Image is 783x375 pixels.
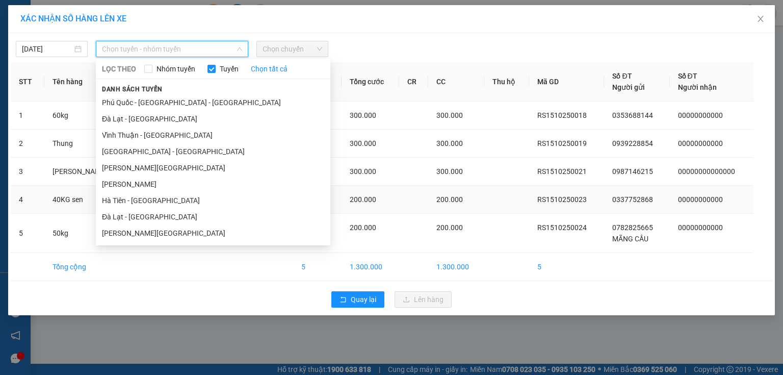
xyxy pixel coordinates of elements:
[96,176,330,192] li: [PERSON_NAME]
[102,63,136,74] span: LỌC THEO
[436,139,463,147] span: 300.000
[20,14,126,23] span: XÁC NHẬN SỐ HÀNG LÊN XE
[678,167,735,176] span: 00000000000000
[22,43,72,55] input: 15/10/2025
[428,62,484,102] th: CC
[678,195,723,204] span: 00000000000
[96,127,330,143] li: Vĩnh Thuận - [GEOGRAPHIC_DATA]
[342,62,399,102] th: Tổng cước
[436,223,463,232] span: 200.000
[96,225,330,241] li: [PERSON_NAME][GEOGRAPHIC_DATA]
[612,195,653,204] span: 0337752868
[340,296,347,304] span: rollback
[11,158,44,186] td: 3
[612,72,632,80] span: Số ĐT
[678,72,697,80] span: Số ĐT
[395,291,452,308] button: uploadLên hàng
[678,111,723,119] span: 00000000000
[612,223,653,232] span: 0782825665
[96,192,330,209] li: Hà Tiên - [GEOGRAPHIC_DATA]
[11,62,44,102] th: STT
[350,195,376,204] span: 200.000
[96,94,330,111] li: Phú Quốc - [GEOGRAPHIC_DATA] - [GEOGRAPHIC_DATA]
[350,223,376,232] span: 200.000
[350,167,376,176] span: 300.000
[251,63,288,74] a: Chọn tất cả
[342,253,399,281] td: 1.300.000
[678,139,723,147] span: 00000000000
[96,85,169,94] span: Danh sách tuyến
[612,235,648,243] span: MÃNG CẦU
[293,253,342,281] td: 5
[756,15,765,23] span: close
[96,143,330,160] li: [GEOGRAPHIC_DATA] - [GEOGRAPHIC_DATA]
[44,62,125,102] th: Tên hàng
[216,63,243,74] span: Tuyến
[537,167,587,176] span: RS1510250021
[612,111,653,119] span: 0353688144
[44,158,125,186] td: [PERSON_NAME]
[612,139,653,147] span: 0939228854
[537,111,587,119] span: RS1510250018
[428,253,484,281] td: 1.300.000
[11,214,44,253] td: 5
[537,139,587,147] span: RS1510250019
[96,209,330,225] li: Đà Lạt - [GEOGRAPHIC_DATA]
[436,195,463,204] span: 200.000
[152,63,199,74] span: Nhóm tuyến
[484,62,529,102] th: Thu hộ
[350,139,376,147] span: 300.000
[96,111,330,127] li: Đà Lạt - [GEOGRAPHIC_DATA]
[529,62,605,102] th: Mã GD
[96,160,330,176] li: [PERSON_NAME][GEOGRAPHIC_DATA]
[612,167,653,176] span: 0987146215
[11,102,44,130] td: 1
[350,111,376,119] span: 300.000
[102,41,242,57] span: Chọn tuyến - nhóm tuyến
[11,186,44,214] td: 4
[44,253,125,281] td: Tổng cộng
[436,167,463,176] span: 300.000
[529,253,605,281] td: 5
[263,41,322,57] span: Chọn chuyến
[237,46,243,52] span: down
[44,102,125,130] td: 60kg
[44,186,125,214] td: 40KG sen
[678,83,717,91] span: Người nhận
[612,83,645,91] span: Người gửi
[44,130,125,158] td: Thung
[746,5,775,34] button: Close
[399,62,428,102] th: CR
[537,223,587,232] span: RS1510250024
[11,130,44,158] td: 2
[44,214,125,253] td: 50kg
[537,195,587,204] span: RS1510250023
[436,111,463,119] span: 300.000
[351,294,376,305] span: Quay lại
[331,291,384,308] button: rollbackQuay lại
[678,223,723,232] span: 00000000000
